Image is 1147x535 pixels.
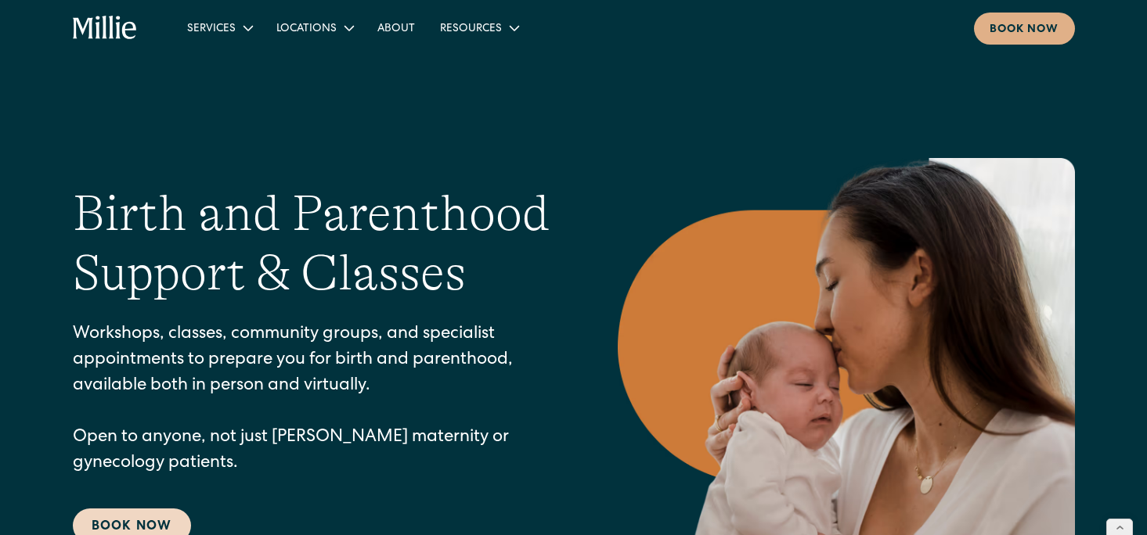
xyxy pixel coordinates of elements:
div: Resources [440,21,502,38]
div: Locations [264,15,365,41]
p: Workshops, classes, community groups, and specialist appointments to prepare you for birth and pa... [73,322,555,477]
div: Services [175,15,264,41]
a: Book now [974,13,1075,45]
h1: Birth and Parenthood Support & Classes [73,184,555,304]
div: Resources [427,15,530,41]
div: Locations [276,21,337,38]
div: Book now [990,22,1059,38]
a: home [73,16,138,41]
a: About [365,15,427,41]
div: Services [187,21,236,38]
